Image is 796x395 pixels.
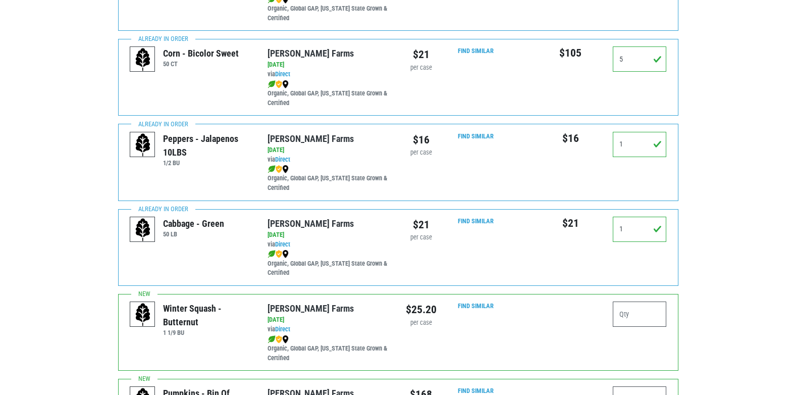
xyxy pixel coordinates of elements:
[613,132,667,157] input: Qty
[163,46,239,60] div: Corn - Bicolor Sweet
[130,132,155,158] img: placeholder-variety-43d6402dacf2d531de610a020419775a.svg
[268,250,276,258] img: leaf-e5c59151409436ccce96b2ca1b28e03c.png
[275,325,290,333] a: Direct
[268,165,276,173] img: leaf-e5c59151409436ccce96b2ca1b28e03c.png
[268,133,354,144] a: [PERSON_NAME] Farms
[406,132,437,148] div: $16
[268,230,390,240] div: [DATE]
[163,132,252,159] div: Peppers - Jalapenos 10LBS
[130,217,155,242] img: placeholder-variety-43d6402dacf2d531de610a020419775a.svg
[275,70,290,78] a: Direct
[268,218,354,229] a: [PERSON_NAME] Farms
[276,250,282,258] img: safety-e55c860ca8c00a9c171001a62a92dabd.png
[268,145,390,193] div: via
[268,230,390,278] div: via
[268,164,390,193] div: Organic, Global GAP, [US_STATE] State Grown & Certified
[282,250,289,258] img: map_marker-0e94453035b3232a4d21701695807de9.png
[268,315,390,325] div: [DATE]
[458,217,494,225] a: Find Similar
[458,47,494,55] a: Find Similar
[268,60,390,70] div: [DATE]
[613,302,667,327] input: Qty
[163,329,252,336] h6: 1 1/9 BU
[130,302,155,327] img: placeholder-variety-43d6402dacf2d531de610a020419775a.svg
[268,335,276,343] img: leaf-e5c59151409436ccce96b2ca1b28e03c.png
[613,46,667,72] input: Qty
[276,335,282,343] img: safety-e55c860ca8c00a9c171001a62a92dabd.png
[544,46,598,60] h5: $105
[163,217,224,230] div: Cabbage - Green
[406,63,437,73] div: per case
[406,318,437,328] div: per case
[406,46,437,63] div: $21
[458,132,494,140] a: Find Similar
[458,302,494,310] a: Find Similar
[268,334,390,363] div: Organic, Global GAP, [US_STATE] State Grown & Certified
[163,230,224,238] h6: 50 LB
[268,60,390,108] div: via
[163,302,252,329] div: Winter Squash - Butternut
[268,145,390,155] div: [DATE]
[163,60,239,68] h6: 50 CT
[268,79,390,108] div: Organic, Global GAP, [US_STATE] State Grown & Certified
[275,240,290,248] a: Direct
[458,387,494,394] a: Find Similar
[276,165,282,173] img: safety-e55c860ca8c00a9c171001a62a92dabd.png
[268,48,354,59] a: [PERSON_NAME] Farms
[163,159,252,167] h6: 1/2 BU
[282,80,289,88] img: map_marker-0e94453035b3232a4d21701695807de9.png
[268,315,390,363] div: via
[406,217,437,233] div: $21
[406,233,437,242] div: per case
[130,47,155,72] img: placeholder-variety-43d6402dacf2d531de610a020419775a.svg
[268,250,390,278] div: Organic, Global GAP, [US_STATE] State Grown & Certified
[282,335,289,343] img: map_marker-0e94453035b3232a4d21701695807de9.png
[276,80,282,88] img: safety-e55c860ca8c00a9c171001a62a92dabd.png
[275,156,290,163] a: Direct
[282,165,289,173] img: map_marker-0e94453035b3232a4d21701695807de9.png
[406,148,437,158] div: per case
[544,132,598,145] h5: $16
[406,302,437,318] div: $25.20
[268,80,276,88] img: leaf-e5c59151409436ccce96b2ca1b28e03c.png
[613,217,667,242] input: Qty
[544,217,598,230] h5: $21
[268,303,354,314] a: [PERSON_NAME] Farms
